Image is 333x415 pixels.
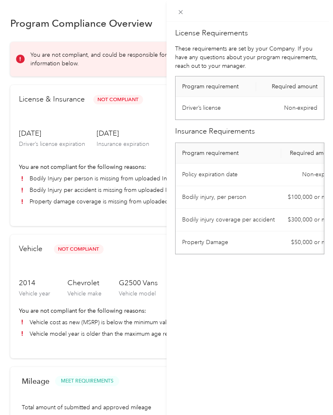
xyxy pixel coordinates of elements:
[175,44,324,70] p: These requirements are set by your Company. If you have any questions about your program requirem...
[256,97,324,120] td: Non-expired
[176,97,256,120] td: Driver’s license
[175,126,324,137] h2: Insurance Requirements
[176,209,281,231] td: Bodily injury coverage per accident
[287,369,333,415] iframe: Everlance-gr Chat Button Frame
[175,28,324,39] h2: License Requirements
[176,231,281,254] td: Property Damage
[176,76,256,97] th: Program requirement
[176,186,281,209] td: Bodily injury, per person
[176,164,281,186] td: Policy expiration date
[256,76,324,97] th: Required amount
[176,143,281,164] th: Program requirement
